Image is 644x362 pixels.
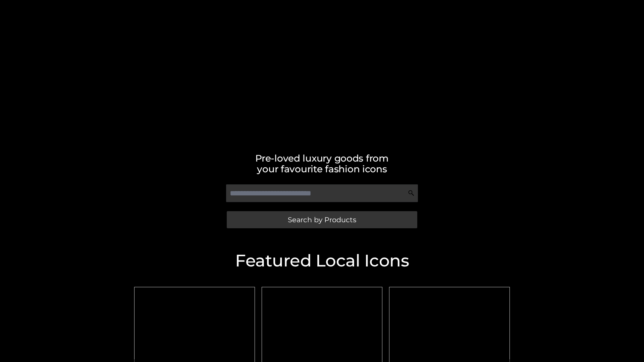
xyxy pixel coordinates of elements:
[131,153,513,174] h2: Pre-loved luxury goods from your favourite fashion icons
[131,252,513,269] h2: Featured Local Icons​
[408,190,415,196] img: Search Icon
[288,216,356,223] span: Search by Products
[227,211,417,228] a: Search by Products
